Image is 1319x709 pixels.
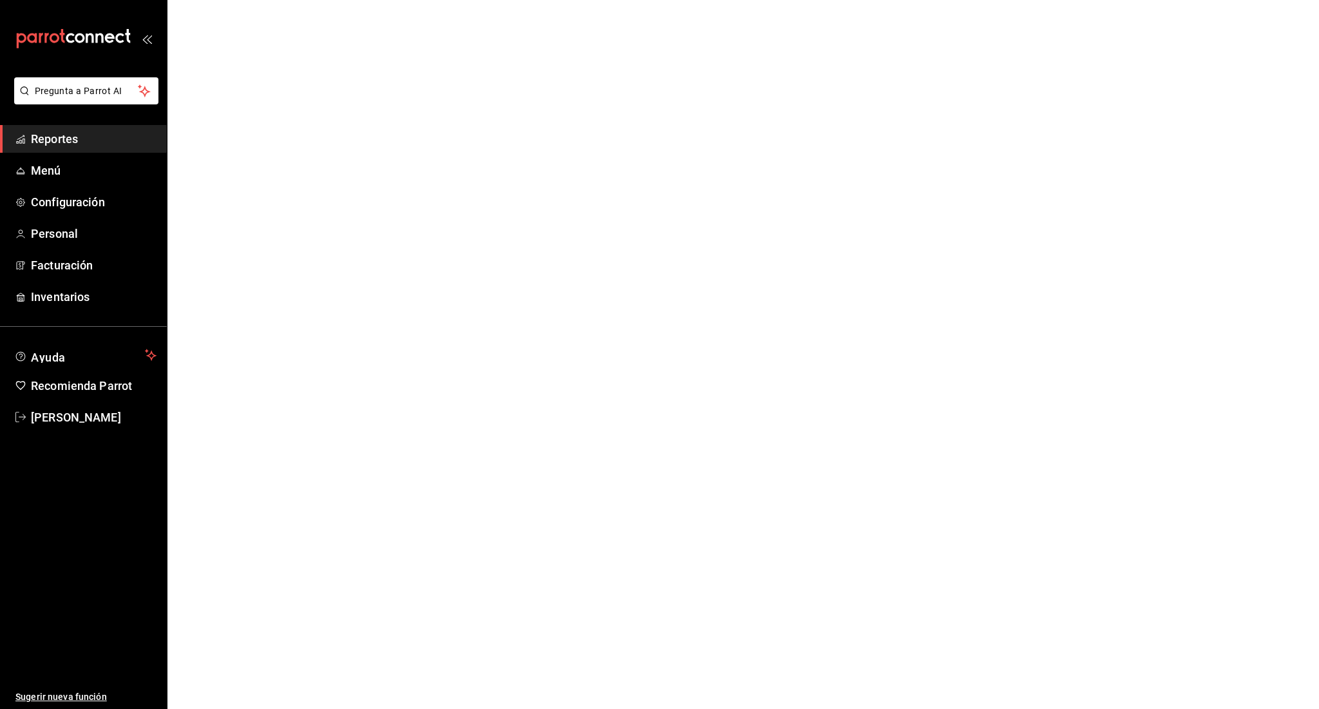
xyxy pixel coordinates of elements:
[35,84,138,98] span: Pregunta a Parrot AI
[31,288,157,306] span: Inventarios
[31,162,157,179] span: Menú
[14,77,158,104] button: Pregunta a Parrot AI
[9,93,158,107] a: Pregunta a Parrot AI
[31,130,157,148] span: Reportes
[31,409,157,426] span: [PERSON_NAME]
[31,225,157,242] span: Personal
[31,193,157,211] span: Configuración
[15,690,157,704] span: Sugerir nueva función
[31,377,157,394] span: Recomienda Parrot
[31,257,157,274] span: Facturación
[142,34,152,44] button: open_drawer_menu
[31,347,140,363] span: Ayuda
